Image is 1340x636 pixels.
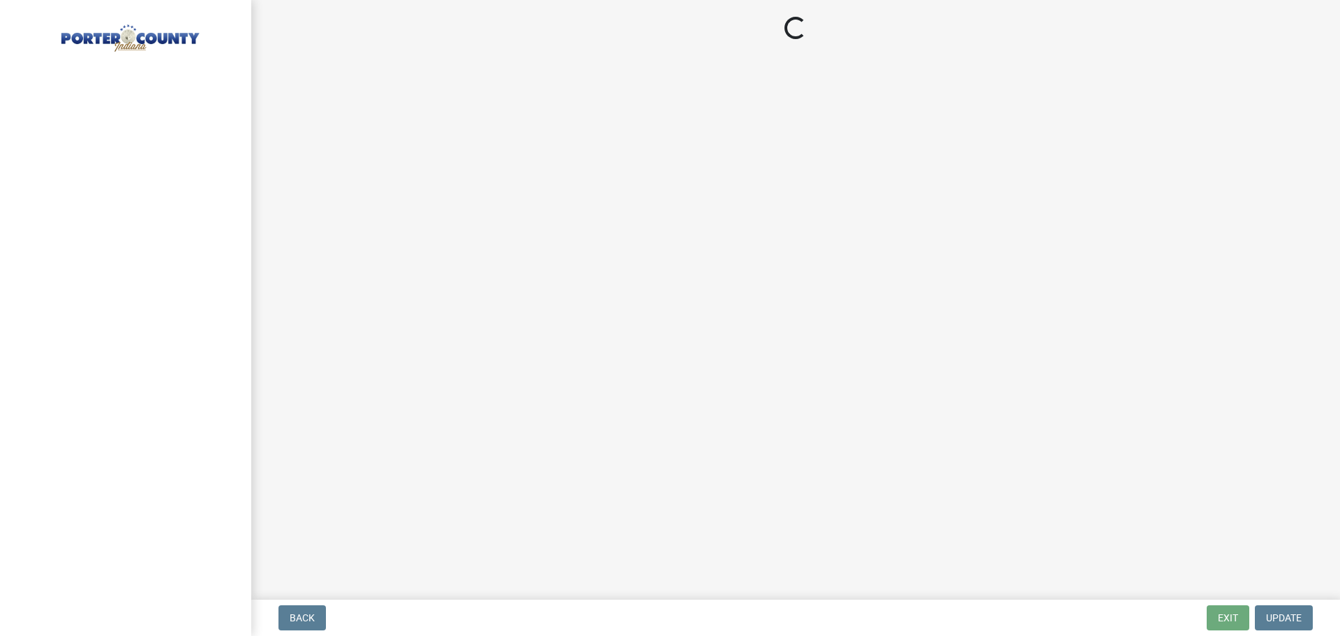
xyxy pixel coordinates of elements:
span: Back [290,612,315,623]
img: Porter County, Indiana [28,15,229,54]
button: Update [1255,605,1313,630]
button: Exit [1207,605,1249,630]
span: Update [1266,612,1302,623]
button: Back [278,605,326,630]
